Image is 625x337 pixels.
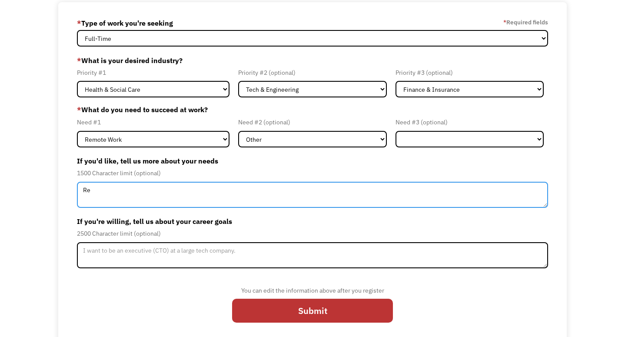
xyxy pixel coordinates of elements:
div: Priority #2 (optional) [238,67,386,78]
label: If you'd like, tell us more about your needs [77,154,548,168]
label: Required fields [503,17,548,27]
div: You can edit the information above after you register [232,285,393,296]
label: What is your desired industry? [77,53,548,67]
div: Priority #3 (optional) [396,67,544,78]
div: Need #2 (optional) [238,117,386,127]
label: Type of work you're seeking [77,16,173,30]
label: What do you need to succeed at work? [77,104,548,115]
div: Need #1 [77,117,229,127]
div: 2500 Character limit (optional) [77,228,548,239]
form: Member-Update-Form-Step2 [77,16,548,330]
input: Submit [232,299,393,323]
div: Need #3 (optional) [396,117,544,127]
div: 1500 Character limit (optional) [77,168,548,178]
div: Priority #1 [77,67,229,78]
label: If you're willing, tell us about your career goals [77,214,548,228]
